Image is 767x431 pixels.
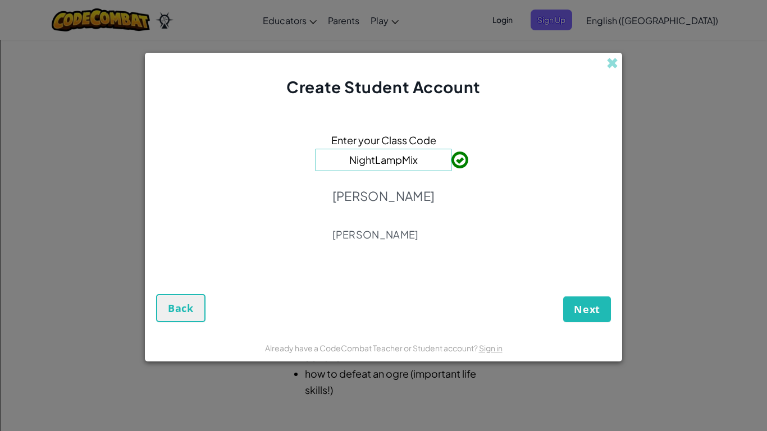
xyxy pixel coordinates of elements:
[156,294,206,322] button: Back
[479,343,503,353] a: Sign in
[286,77,480,97] span: Create Student Account
[168,301,194,315] span: Back
[332,228,435,241] p: [PERSON_NAME]
[4,35,763,45] div: Delete
[4,15,763,25] div: Sort New > Old
[4,55,763,65] div: Sign out
[4,25,763,35] div: Move To ...
[574,302,600,316] span: Next
[563,296,611,322] button: Next
[4,75,763,85] div: Move To ...
[265,343,479,353] span: Already have a CodeCombat Teacher or Student account?
[331,132,436,148] span: Enter your Class Code
[332,188,435,204] p: [PERSON_NAME]
[4,45,763,55] div: Options
[4,4,763,15] div: Sort A > Z
[4,65,763,75] div: Rename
